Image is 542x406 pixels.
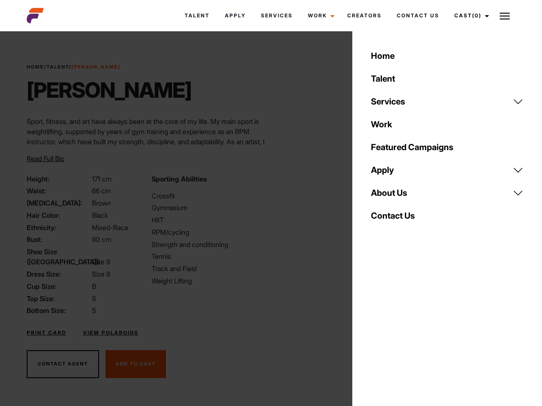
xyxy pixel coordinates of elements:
a: Home [27,64,44,70]
a: Work [366,113,528,136]
li: Tennis [152,251,266,261]
strong: Sporting Abilities [152,175,207,183]
span: Add To Cast [116,361,156,367]
a: Cast(0) [447,4,494,27]
span: Dress Size: [27,269,90,279]
a: Creators [340,4,389,27]
li: Crossfit [152,191,266,201]
span: 80 cm [92,235,111,244]
span: Bottom Size: [27,305,90,315]
span: Bust: [27,234,90,244]
li: HIIT [152,215,266,225]
span: Top Size: [27,294,90,304]
strong: [PERSON_NAME] [72,64,121,70]
li: Strength and conditioning [152,239,266,250]
a: Talent [47,64,69,70]
video: Your browser does not support the video tag. [291,54,497,310]
img: Burger icon [500,11,510,21]
span: Shoe Size ([GEOGRAPHIC_DATA]): [27,247,90,267]
a: Contact Us [366,204,528,227]
a: Contact Us [389,4,447,27]
a: Home [366,44,528,67]
span: 66 cm [92,187,111,195]
span: (0) [472,12,481,19]
a: Print Card [27,329,66,337]
a: Services [253,4,300,27]
span: Brown [92,199,111,207]
span: Read Full Bio [27,154,64,163]
a: Featured Campaigns [366,136,528,159]
span: Waist: [27,186,90,196]
li: Track and Field [152,263,266,274]
button: Read Full Bio [27,154,64,164]
li: Gymnasium [152,203,266,213]
p: Sport, fitness, and art have always been at the core of my life. My main sport is weightlifting, ... [27,116,266,167]
a: Work [300,4,340,27]
a: Talent [366,67,528,90]
img: cropped-aefm-brand-fav-22-square.png [27,7,44,24]
span: Mixed-Race [92,223,128,232]
span: [MEDICAL_DATA]: [27,198,90,208]
button: Add To Cast [105,350,166,378]
a: About Us [366,181,528,204]
li: Weight Lifting [152,276,266,286]
a: Services [366,90,528,113]
span: Size 8 [92,270,110,278]
li: RPM/cycling [152,227,266,237]
span: Height: [27,174,90,184]
span: S [92,306,96,315]
button: Contact Agent [27,350,99,378]
span: S [92,294,96,303]
a: View Polaroids [83,329,138,337]
span: Hair Color: [27,210,90,220]
a: Talent [177,4,217,27]
span: Ethnicity: [27,222,90,233]
span: / / [27,63,121,71]
span: Cup Size: [27,281,90,291]
span: Black [92,211,108,219]
span: B [92,282,96,291]
span: 171 cm [92,175,112,183]
span: Size 8 [92,258,110,266]
h1: [PERSON_NAME] [27,77,191,103]
a: Apply [217,4,253,27]
a: Apply [366,159,528,181]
